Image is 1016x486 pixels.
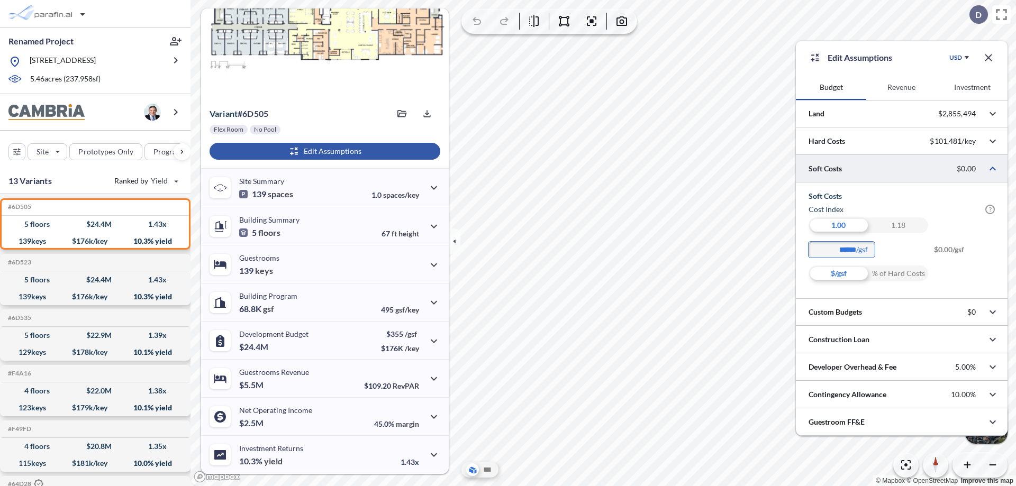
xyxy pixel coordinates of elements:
[809,191,995,201] h5: Soft Costs
[937,75,1008,100] button: Investment
[239,265,273,276] p: 139
[6,425,31,433] h5: Click to copy the code
[809,108,824,119] p: Land
[6,259,31,266] h5: Click to copy the code
[383,190,419,199] span: spaces/key
[239,329,309,338] p: Development Budget
[8,175,52,187] p: 13 Variants
[153,146,183,157] p: Program
[239,444,303,453] p: Investment Returns
[809,217,868,233] div: 1.00
[194,471,240,483] a: Mapbox homepage
[239,291,297,300] p: Building Program
[809,334,869,345] p: Construction Loan
[393,381,419,390] span: RevPAR
[239,456,283,466] p: 10.3%
[955,362,976,372] p: 5.00%
[985,205,995,214] span: ?
[951,390,976,399] p: 10.00%
[930,136,976,146] p: $101,481/key
[809,136,845,146] p: Hard Costs
[381,329,419,338] p: $355
[151,176,168,186] span: Yield
[809,265,868,281] div: $/gsf
[381,305,419,314] p: 495
[401,457,419,466] p: 1.43x
[809,362,896,372] p: Developer Overhead & Fee
[28,143,67,160] button: Site
[934,242,995,265] span: $0.00/gsf
[210,143,440,160] button: Edit Assumptions
[258,227,280,238] span: floors
[254,125,276,134] p: No Pool
[210,108,268,119] p: # 6d505
[239,189,293,199] p: 139
[106,172,185,189] button: Ranked by Yield
[868,217,928,233] div: 1.18
[975,10,982,20] p: D
[364,381,419,390] p: $109.20
[906,477,958,484] a: OpenStreetMap
[938,109,976,118] p: $2,855,494
[30,74,101,85] p: 5.46 acres ( 237,958 sf)
[239,227,280,238] p: 5
[8,35,74,47] p: Renamed Project
[69,143,142,160] button: Prototypes Only
[949,53,962,62] div: USD
[374,419,419,428] p: 45.0%
[6,314,31,322] h5: Click to copy the code
[239,368,309,377] p: Guestrooms Revenue
[868,265,928,281] div: % of Hard Costs
[239,418,265,428] p: $2.5M
[239,304,274,314] p: 68.8K
[809,389,886,400] p: Contingency Allowance
[395,305,419,314] span: gsf/key
[866,75,937,100] button: Revenue
[263,304,274,314] span: gsf
[405,329,417,338] span: /gsf
[268,189,293,199] span: spaces
[239,406,312,415] p: Net Operating Income
[396,419,419,428] span: margin
[961,477,1013,484] a: Improve this map
[796,75,866,100] button: Budget
[78,146,133,157] p: Prototypes Only
[239,253,279,262] p: Guestrooms
[809,417,865,427] p: Guestroom FF&E
[392,229,397,238] span: ft
[229,79,284,87] p: View Floorplans
[214,125,243,134] p: Flex Room
[876,477,905,484] a: Mapbox
[371,190,419,199] p: 1.0
[239,380,265,390] p: $5.5M
[239,215,300,224] p: Building Summary
[381,344,419,353] p: $176K
[398,229,419,238] span: height
[809,307,862,317] p: Custom Budgets
[30,55,96,68] p: [STREET_ADDRESS]
[809,204,843,215] h6: Cost index
[255,265,273,276] span: keys
[37,146,49,157] p: Site
[264,456,283,466] span: yield
[6,370,31,377] h5: Click to copy the code
[856,244,880,255] label: /gsf
[466,463,479,476] button: Aerial View
[481,463,494,476] button: Site Plan
[8,104,85,121] img: BrandImage
[239,342,270,352] p: $24.4M
[239,177,284,186] p: Site Summary
[144,104,161,121] img: user logo
[6,203,31,210] h5: Click to copy the code
[382,229,419,238] p: 67
[967,307,976,317] p: $0
[405,344,419,353] span: /key
[828,51,892,64] p: Edit Assumptions
[210,108,238,118] span: Variant
[144,143,202,160] button: Program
